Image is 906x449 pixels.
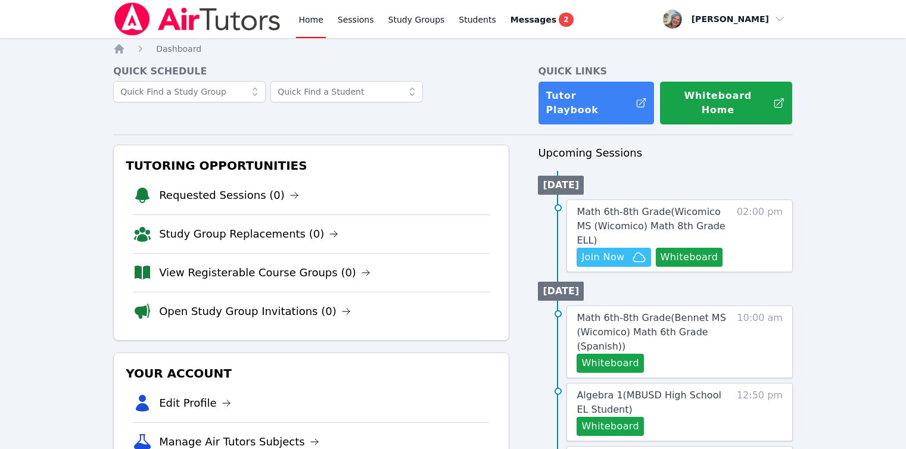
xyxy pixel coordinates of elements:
[577,205,731,248] a: Math 6th-8th Grade(Wicomico MS (Wicomico) Math 8th Grade ELL)
[113,43,793,55] nav: Breadcrumb
[159,226,338,242] a: Study Group Replacements (0)
[737,205,783,267] span: 02:00 pm
[156,43,201,55] a: Dashboard
[577,206,725,246] span: Math 6th-8th Grade ( Wicomico MS (Wicomico) Math 8th Grade ELL )
[113,64,509,79] h4: Quick Schedule
[538,282,584,301] li: [DATE]
[577,248,650,267] button: Join Now
[577,354,644,373] button: Whiteboard
[737,311,783,373] span: 10:00 am
[123,155,499,176] h3: Tutoring Opportunities
[559,13,573,27] span: 2
[737,388,783,436] span: 12:50 pm
[159,264,371,281] a: View Registerable Course Groups (0)
[113,2,282,36] img: Air Tutors
[577,311,731,354] a: Math 6th-8th Grade(Bennet MS (Wicomico) Math 6th Grade (Spanish))
[538,64,793,79] h4: Quick Links
[159,395,231,411] a: Edit Profile
[659,81,793,125] button: Whiteboard Home
[113,81,266,102] input: Quick Find a Study Group
[577,312,726,352] span: Math 6th-8th Grade ( Bennet MS (Wicomico) Math 6th Grade (Spanish) )
[581,250,624,264] span: Join Now
[159,187,299,204] a: Requested Sessions (0)
[577,388,731,417] a: Algebra 1(MBUSD High School EL Student)
[656,248,723,267] button: Whiteboard
[270,81,423,102] input: Quick Find a Student
[510,14,556,26] span: Messages
[577,389,721,415] span: Algebra 1 ( MBUSD High School EL Student )
[159,303,351,320] a: Open Study Group Invitations (0)
[123,363,499,384] h3: Your Account
[538,81,655,125] a: Tutor Playbook
[538,176,584,195] li: [DATE]
[577,417,644,436] button: Whiteboard
[538,145,793,161] h3: Upcoming Sessions
[156,44,201,54] span: Dashboard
